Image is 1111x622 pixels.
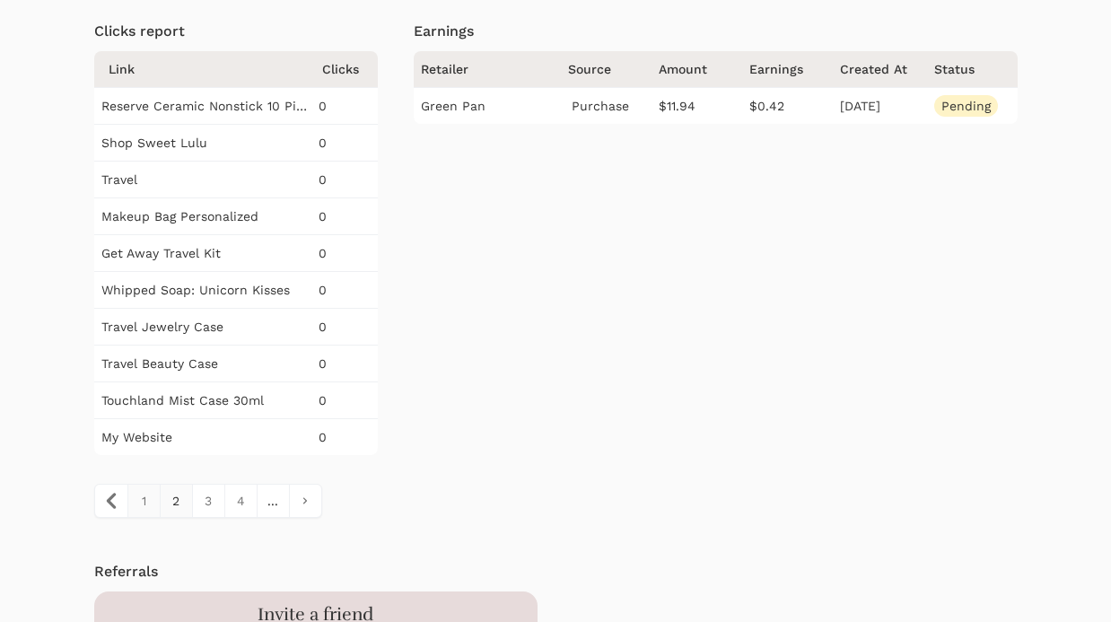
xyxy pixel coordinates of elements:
[192,485,224,517] a: 3
[94,561,538,583] h4: Referrals
[127,485,160,517] a: 1
[836,88,927,125] td: [DATE]
[315,235,378,272] td: 0
[94,309,315,346] td: Travel Jewelry Case
[315,51,378,88] th: Clicks
[224,485,257,517] a: 4
[94,346,315,382] td: Travel Beauty Case
[564,88,655,125] td: Purchase
[94,88,315,125] td: Reserve Ceramic Nonstick 10 Piece Cookware Set | Julep With Gold Tone Handles
[94,484,322,518] nav: pagination
[94,419,315,456] td: My Website
[315,125,378,162] td: 0
[655,51,746,88] th: Amount
[655,88,746,125] td: $11.94
[94,198,315,235] td: Makeup Bag Personalized
[257,485,289,517] span: ...
[414,51,564,88] th: Retailer
[160,485,192,517] span: 2
[836,51,927,88] th: Created At
[315,198,378,235] td: 0
[315,309,378,346] td: 0
[94,382,315,419] td: Touchland Mist Case 30ml
[315,346,378,382] td: 0
[94,125,315,162] td: Shop Sweet Lulu
[94,21,378,42] h4: Clicks report
[315,382,378,419] td: 0
[94,272,315,309] td: Whipped Soap: Unicorn Kisses
[927,51,1018,88] th: Status
[315,88,378,125] td: 0
[746,88,836,125] td: $0.42
[94,51,315,88] th: Link
[94,235,315,272] td: Get Away Travel Kit
[746,51,836,88] th: Earnings
[414,88,564,125] td: Green Pan
[315,272,378,309] td: 0
[414,21,1018,42] h4: Earnings
[564,51,655,88] th: Source
[315,419,378,456] td: 0
[315,162,378,198] td: 0
[934,95,998,117] span: Pending
[94,162,315,198] td: Travel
